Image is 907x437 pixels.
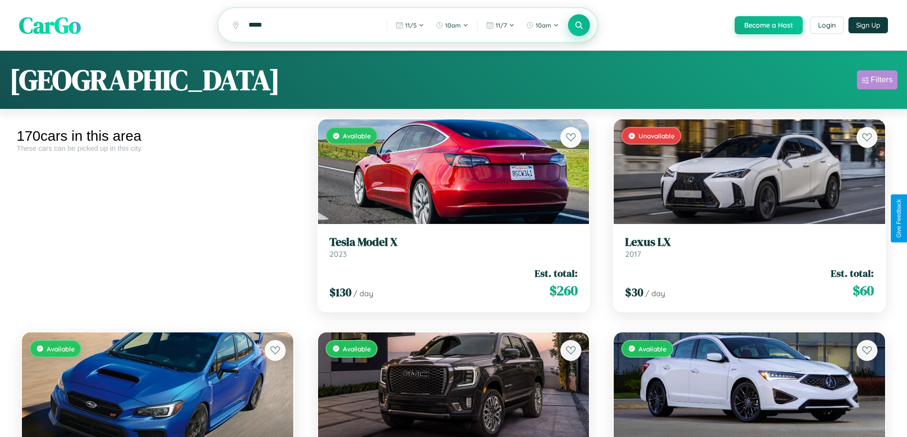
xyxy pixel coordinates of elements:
span: 2023 [329,249,347,259]
span: Available [343,345,371,353]
button: 10am [521,18,564,33]
span: / day [645,289,665,298]
div: 170 cars in this area [17,128,299,144]
h3: Lexus LX [625,235,874,249]
button: 10am [431,18,473,33]
span: Unavailable [638,132,675,140]
span: $ 30 [625,284,643,300]
a: Lexus LX2017 [625,235,874,259]
div: Filters [871,75,893,85]
h3: Tesla Model X [329,235,578,249]
span: 11 / 5 [405,21,417,29]
span: Available [343,132,371,140]
span: CarGo [19,10,81,41]
div: Give Feedback [896,199,902,238]
span: Available [47,345,75,353]
button: Become a Host [735,16,803,34]
span: Est. total: [535,266,578,280]
span: Est. total: [831,266,874,280]
button: 11/7 [481,18,519,33]
div: These cars can be picked up in this city. [17,144,299,152]
span: $ 60 [853,281,874,300]
span: 10am [536,21,551,29]
button: 11/5 [391,18,429,33]
span: $ 260 [549,281,578,300]
span: Available [638,345,667,353]
button: Filters [857,70,897,89]
span: 10am [445,21,461,29]
span: 11 / 7 [496,21,507,29]
button: Sign Up [848,17,888,33]
a: Tesla Model X2023 [329,235,578,259]
span: $ 130 [329,284,351,300]
span: / day [353,289,373,298]
button: Login [810,17,844,34]
h1: [GEOGRAPHIC_DATA] [10,60,280,99]
span: 2017 [625,249,641,259]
